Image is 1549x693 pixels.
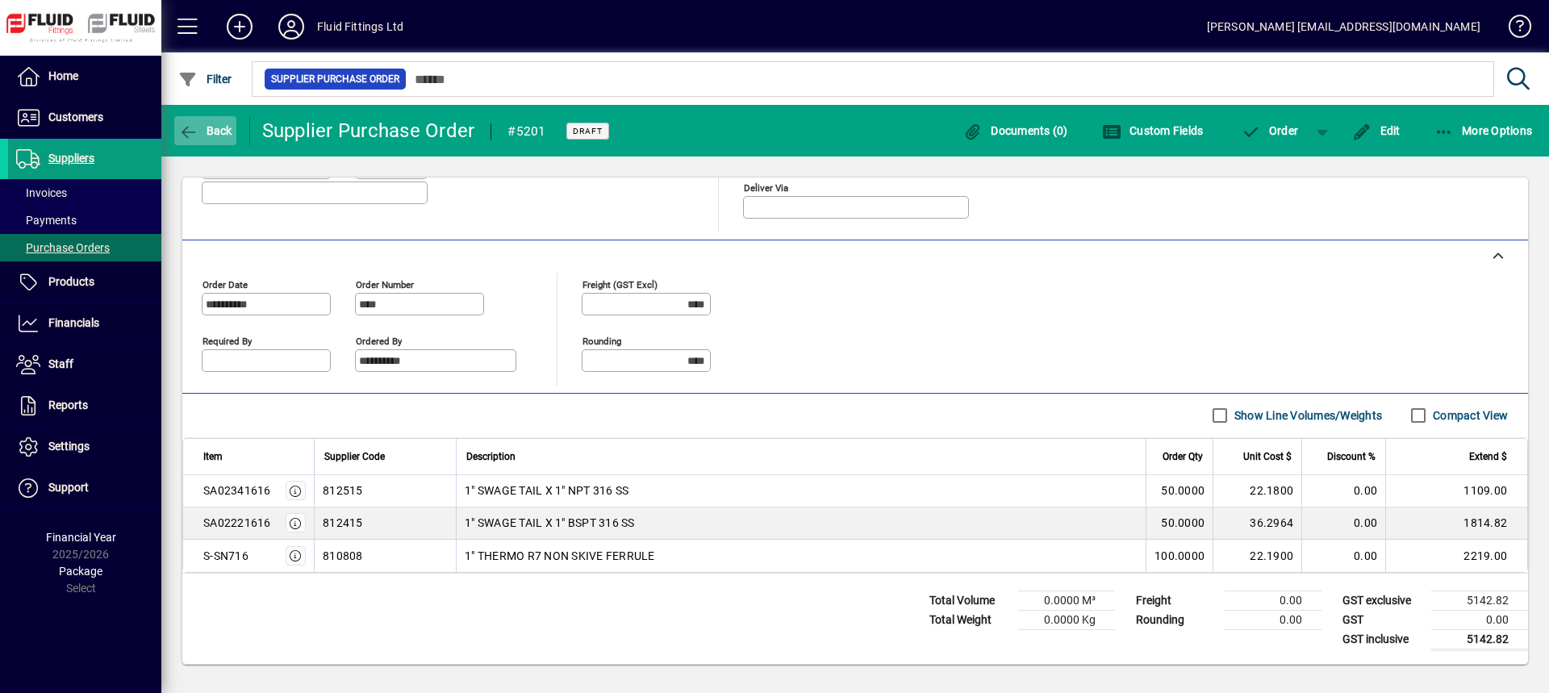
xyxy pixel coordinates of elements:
div: Supplier Purchase Order [262,118,475,144]
a: Products [8,262,161,303]
span: Discount % [1327,448,1376,465]
td: 1109.00 [1385,475,1527,507]
span: Filter [178,73,232,86]
div: S-SN716 [203,548,248,564]
span: Support [48,481,89,494]
td: Rounding [1128,610,1225,629]
a: Settings [8,427,161,467]
td: 100.0000 [1146,540,1213,572]
a: Purchase Orders [8,234,161,261]
span: Purchase Orders [16,241,110,254]
td: Total Volume [921,591,1018,610]
span: Package [59,565,102,578]
span: Suppliers [48,152,94,165]
span: Customers [48,111,103,123]
td: 0.00 [1225,610,1321,629]
a: Staff [8,344,161,385]
span: Description [466,448,516,465]
a: Invoices [8,179,161,207]
div: #5201 [507,119,545,144]
mat-label: Required by [202,335,252,346]
a: Customers [8,98,161,138]
span: Financials [48,316,99,329]
label: Show Line Volumes/Weights [1231,407,1382,424]
td: 50.0000 [1146,475,1213,507]
a: Home [8,56,161,97]
td: 0.00 [1301,475,1385,507]
mat-label: Deliver via [744,182,788,193]
span: Edit [1352,124,1401,137]
button: Order [1233,116,1306,145]
td: 1814.82 [1385,507,1527,540]
td: 2219.00 [1385,540,1527,572]
td: 812415 [314,507,456,540]
td: 0.00 [1431,610,1528,629]
span: Invoices [16,186,67,199]
span: Custom Fields [1102,124,1204,137]
button: Custom Fields [1098,116,1208,145]
button: Filter [174,65,236,94]
td: 812515 [314,475,456,507]
span: Reports [48,399,88,411]
td: 5142.82 [1431,591,1528,610]
mat-label: Ordered by [356,335,402,346]
span: Settings [48,440,90,453]
td: 22.1900 [1213,540,1301,572]
span: Back [178,124,232,137]
mat-label: Order number [356,278,414,290]
span: Staff [48,357,73,370]
span: 1" SWAGE TAIL X 1" NPT 316 SS [465,482,628,499]
app-page-header-button: Back [161,116,250,145]
a: Knowledge Base [1497,3,1529,56]
mat-label: Order date [202,278,248,290]
td: GST inclusive [1334,629,1431,649]
div: [PERSON_NAME] [EMAIL_ADDRESS][DOMAIN_NAME] [1207,14,1480,40]
span: 1" SWAGE TAIL X 1" BSPT 316 SS [465,515,635,531]
button: Profile [265,12,317,41]
span: Extend $ [1469,448,1507,465]
span: Order [1241,124,1298,137]
span: Home [48,69,78,82]
td: 50.0000 [1146,507,1213,540]
button: Add [214,12,265,41]
div: SA02221616 [203,515,271,531]
span: Unit Cost $ [1243,448,1292,465]
div: Fluid Fittings Ltd [317,14,403,40]
td: GST [1334,610,1431,629]
span: Documents (0) [963,124,1068,137]
a: Financials [8,303,161,344]
td: 0.0000 Kg [1018,610,1115,629]
span: Item [203,448,223,465]
span: Supplier Purchase Order [271,71,399,87]
span: Supplier Code [324,448,385,465]
span: 1" THERMO R7 NON SKIVE FERRULE [465,548,655,564]
button: Back [174,116,236,145]
span: Order Qty [1163,448,1203,465]
mat-label: Rounding [582,335,621,346]
td: Freight [1128,591,1225,610]
div: SA02341616 [203,482,271,499]
a: Support [8,468,161,508]
span: More Options [1434,124,1533,137]
td: 0.00 [1301,540,1385,572]
td: Total Weight [921,610,1018,629]
button: Edit [1348,116,1405,145]
td: 22.1800 [1213,475,1301,507]
a: Reports [8,386,161,426]
td: GST exclusive [1334,591,1431,610]
span: Products [48,275,94,288]
span: Financial Year [46,531,116,544]
label: Compact View [1430,407,1508,424]
td: 5142.82 [1431,629,1528,649]
button: Documents (0) [959,116,1072,145]
span: Draft [573,126,603,136]
mat-label: Freight (GST excl) [582,278,658,290]
td: 810808 [314,540,456,572]
td: 36.2964 [1213,507,1301,540]
td: 0.00 [1301,507,1385,540]
td: 0.00 [1225,591,1321,610]
a: Payments [8,207,161,234]
td: 0.0000 M³ [1018,591,1115,610]
button: More Options [1430,116,1537,145]
span: Payments [16,214,77,227]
